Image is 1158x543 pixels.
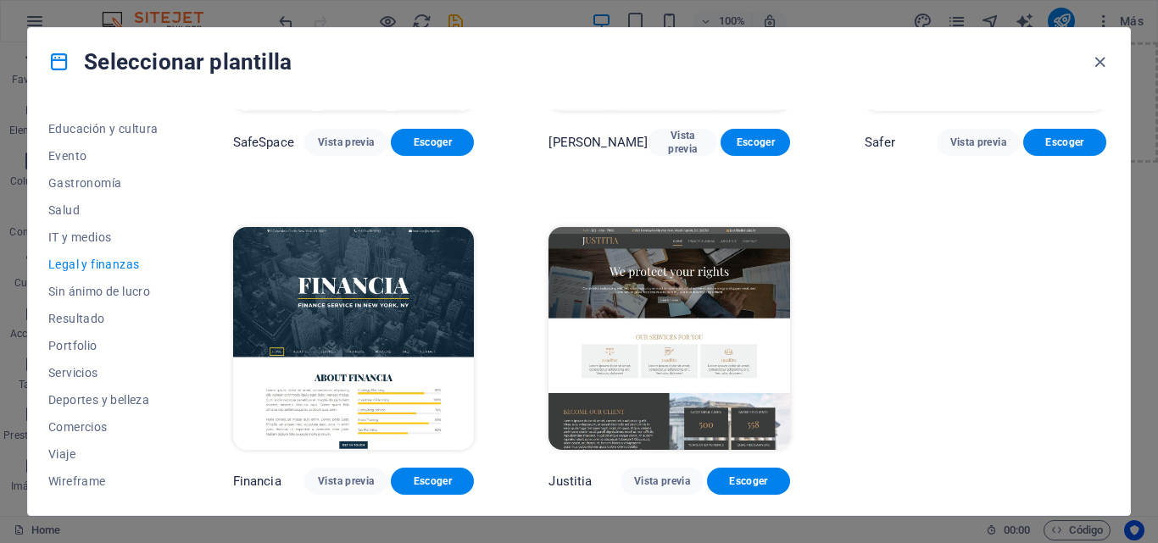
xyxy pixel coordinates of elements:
[621,468,704,495] button: Vista previa
[48,393,159,407] span: Deportes y belleza
[48,468,159,495] button: Wireframe
[48,142,159,169] button: Evento
[48,413,159,440] button: Comercios
[48,224,159,251] button: IT y medios
[1037,136,1093,149] span: Escoger
[937,129,1020,156] button: Vista previa
[48,332,159,359] button: Portfolio
[661,129,704,156] span: Vista previa
[48,447,159,461] span: Viaje
[318,474,374,488] span: Vista previa
[404,136,460,149] span: Escoger
[404,474,460,488] span: Escoger
[48,176,159,190] span: Gastronomía
[48,251,159,278] button: Legal y finanzas
[721,129,790,156] button: Escoger
[48,115,159,142] button: Educación y cultura
[48,149,159,163] span: Evento
[48,197,159,224] button: Salud
[233,473,281,490] p: Financia
[865,134,895,151] p: Safer
[48,230,159,244] span: IT y medios
[634,474,690,488] span: Vista previa
[543,74,658,97] span: Pegar portapapeles
[721,474,777,488] span: Escoger
[48,258,159,271] span: Legal y finanzas
[391,129,474,156] button: Escoger
[304,468,387,495] button: Vista previa
[233,227,475,449] img: Financia
[48,305,159,332] button: Resultado
[48,440,159,468] button: Viaje
[707,468,790,495] button: Escoger
[48,203,159,217] span: Salud
[48,312,159,325] span: Resultado
[734,136,777,149] span: Escoger
[48,339,159,352] span: Portfolio
[48,366,159,380] span: Servicios
[391,468,474,495] button: Escoger
[48,420,159,434] span: Comercios
[48,474,159,488] span: Wireframe
[648,129,717,156] button: Vista previa
[48,285,159,298] span: Sin ánimo de lucro
[950,136,1006,149] span: Vista previa
[48,359,159,386] button: Servicios
[48,278,159,305] button: Sin ánimo de lucro
[48,48,292,75] h4: Seleccionar plantilla
[548,473,592,490] p: Justitia
[304,129,387,156] button: Vista previa
[1023,129,1106,156] button: Escoger
[433,74,537,97] span: Añadir elementos
[318,136,374,149] span: Vista previa
[548,134,648,151] p: [PERSON_NAME]
[48,169,159,197] button: Gastronomía
[548,227,790,449] img: Justitia
[48,386,159,413] button: Deportes y belleza
[233,134,294,151] p: SafeSpace
[48,122,159,136] span: Educación y cultura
